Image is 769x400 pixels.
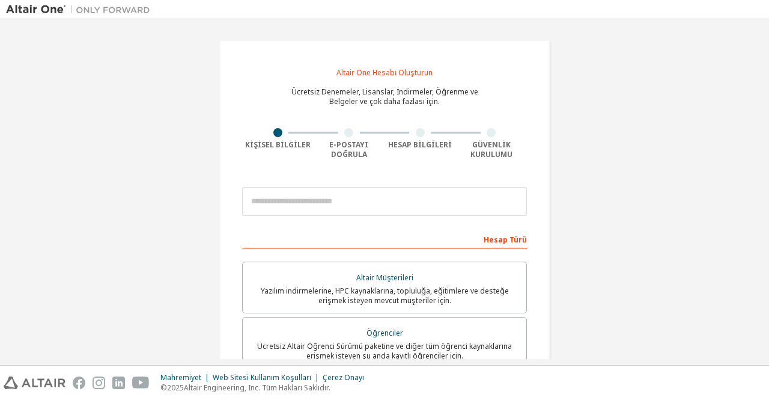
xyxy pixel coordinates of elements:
img: instagram.svg [93,377,105,389]
font: 2025 [167,383,184,393]
font: Belgeler ve çok daha fazlası için. [329,96,440,106]
font: Mahremiyet [160,372,201,383]
font: Kişisel Bilgiler [245,140,311,150]
font: Altair One Hesabı Oluşturun [336,67,433,78]
font: Hesap Türü [484,235,527,245]
img: altair_logo.svg [4,377,65,389]
font: Çerez Onayı [323,372,364,383]
font: Altair Engineering, Inc. Tüm Hakları Saklıdır. [184,383,330,393]
font: Yazılım indirmelerine, HPC kaynaklarına, topluluğa, eğitimlere ve desteğe erişmek isteyen mevcut ... [261,286,509,306]
font: Ücretsiz Altair Öğrenci Sürümü paketine ve diğer tüm öğrenci kaynaklarına erişmek isteyen şu anda... [257,341,512,361]
font: Altair Müşterileri [356,272,413,283]
font: Hesap Bilgileri [388,140,452,150]
font: Web Sitesi Kullanım Koşulları [213,372,311,383]
img: linkedin.svg [112,377,125,389]
font: E-postayı Doğrula [329,140,368,159]
font: © [160,383,167,393]
img: facebook.svg [73,377,85,389]
img: youtube.svg [132,377,150,389]
img: Altair Bir [6,4,156,16]
font: Ücretsiz Denemeler, Lisanslar, İndirmeler, Öğrenme ve [291,87,478,97]
font: Güvenlik Kurulumu [470,140,512,159]
font: Öğrenciler [366,328,403,338]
